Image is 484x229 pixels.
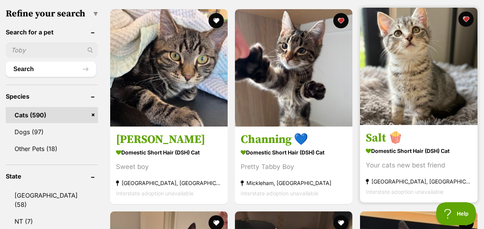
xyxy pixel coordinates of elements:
strong: [GEOGRAPHIC_DATA], [GEOGRAPHIC_DATA] [116,178,222,188]
span: Interstate adoption unavailable [241,190,318,197]
img: Hennessy - Domestic Short Hair (DSH) Cat [110,9,228,127]
a: Salt 🍿 Domestic Short Hair (DSH) Cat Your cats new best friend [GEOGRAPHIC_DATA], [GEOGRAPHIC_DAT... [360,125,477,203]
div: Sweet boy [116,162,222,172]
a: Other Pets (18) [6,141,98,157]
header: Search for a pet [6,29,98,36]
header: Species [6,93,98,100]
strong: [GEOGRAPHIC_DATA], [GEOGRAPHIC_DATA] [366,176,472,187]
a: Cats (590) [6,107,98,123]
strong: Domestic Short Hair (DSH) Cat [366,145,472,156]
span: Interstate adoption unavailable [116,190,194,197]
h3: Channing 💙 [241,132,347,147]
h3: Refine your search [6,8,98,19]
div: Pretty Tabby Boy [241,162,347,172]
input: Toby [6,43,98,57]
img: Salt 🍿 - Domestic Short Hair (DSH) Cat [360,8,477,125]
a: [PERSON_NAME] Domestic Short Hair (DSH) Cat Sweet boy [GEOGRAPHIC_DATA], [GEOGRAPHIC_DATA] Inters... [110,127,228,204]
div: Your cats new best friend [366,160,472,171]
header: State [6,173,98,180]
button: Search [6,62,96,77]
strong: Domestic Short Hair (DSH) Cat [241,147,347,158]
button: favourite [458,11,474,27]
img: Channing 💙 - Domestic Short Hair (DSH) Cat [235,9,352,127]
h3: [PERSON_NAME] [116,132,222,147]
a: Channing 💙 Domestic Short Hair (DSH) Cat Pretty Tabby Boy Mickleham, [GEOGRAPHIC_DATA] Interstate... [235,127,352,204]
strong: Mickleham, [GEOGRAPHIC_DATA] [241,178,347,188]
button: favourite [209,13,224,28]
button: favourite [334,13,349,28]
a: Dogs (97) [6,124,98,140]
iframe: Help Scout Beacon - Open [436,202,476,225]
h3: Salt 🍿 [366,131,472,145]
strong: Domestic Short Hair (DSH) Cat [116,147,222,158]
a: [GEOGRAPHIC_DATA] (58) [6,187,98,213]
span: Interstate adoption unavailable [366,188,443,195]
